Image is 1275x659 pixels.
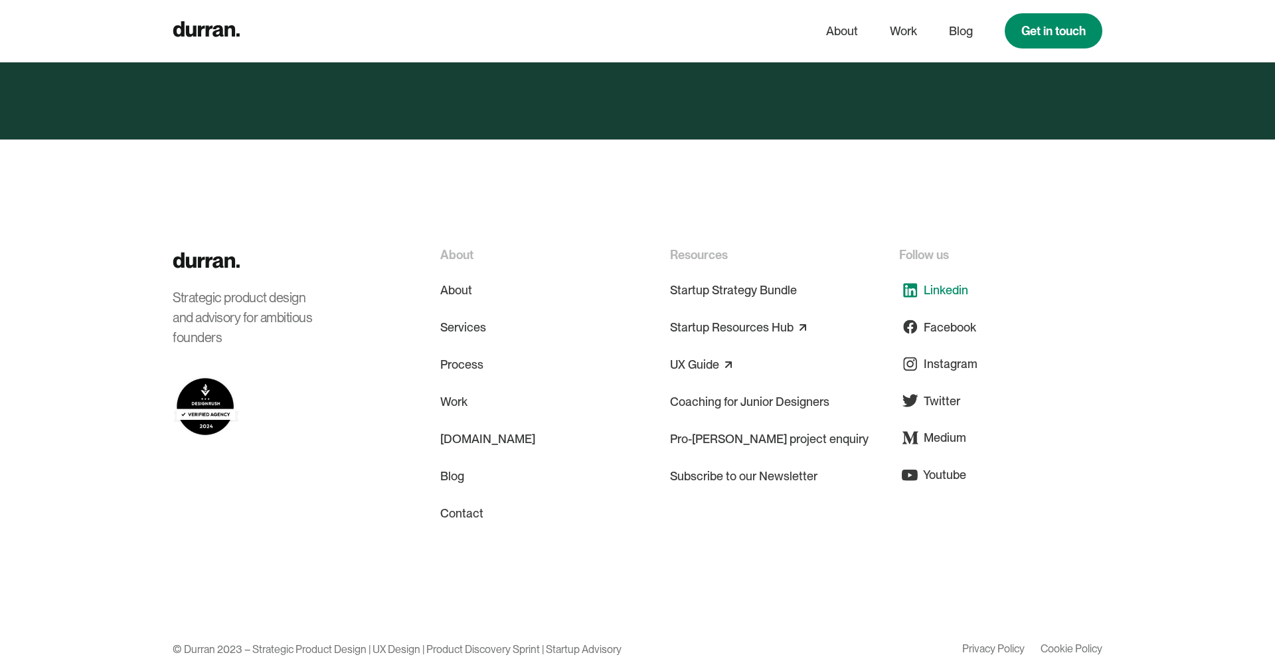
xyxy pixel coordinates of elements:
a: home [173,18,240,44]
a: Coaching for Junior Designers [670,386,829,418]
div: Resources [670,246,728,264]
a: Privacy Policy [962,641,1025,657]
a: About [440,274,472,306]
a: Cookie Policy [1041,641,1102,657]
div: Follow us [899,246,949,264]
div: Youtube [923,466,966,484]
div: Strategic product design and advisory for ambitious founders [173,288,325,347]
a: Work [440,386,467,418]
a: Subscribe to our Newsletter [670,460,817,492]
a: Blog [440,460,464,492]
a: Get in touch [1005,13,1102,48]
div: Facebook [924,318,976,336]
div: Medium [924,428,966,446]
a: Medium [899,422,966,454]
a: Process [440,349,483,381]
div: About [440,246,473,264]
a: Facebook [899,311,976,343]
a: UX Guide [670,354,719,375]
a: About [826,19,858,44]
a: Blog [949,19,973,44]
a: Contact [440,498,483,529]
a: [DOMAIN_NAME] [440,423,535,455]
a: Instagram [899,348,977,380]
a: Startup Resources Hub [670,317,794,338]
div: Linkedin [924,281,968,299]
a: Pro-[PERSON_NAME] project enquiry [670,423,869,455]
a: Services [440,312,486,343]
a: Twitter [899,385,960,417]
img: Durran on DesignRush [173,374,239,439]
div: Twitter [924,392,960,410]
a: Work [890,19,917,44]
a: Startup Strategy Bundle [670,274,797,306]
a: Linkedin [899,274,968,306]
a: Youtube [899,458,966,491]
div: Instagram [924,355,977,373]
